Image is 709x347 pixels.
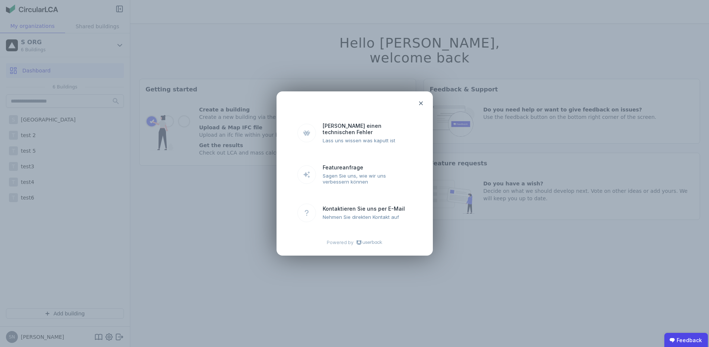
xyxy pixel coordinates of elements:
ubdiv: Kontaktieren Sie uns per E-Mail [323,205,412,212]
uclosel: Schließen [413,96,428,111]
ubdiv: Lass uns wissen was kaputt ist [323,137,412,143]
a: Powered by [327,240,383,245]
ubdiv: [PERSON_NAME] einen technischen Fehler [323,123,412,135]
ubdiv: Featureanfrage [323,164,412,171]
span: Powered by [327,240,354,245]
ubdiv: Nehmen Sie direkten Kontakt auf [323,214,412,220]
ubdiv: Sagen Sie uns, wie wir uns verbessern können [323,173,412,185]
